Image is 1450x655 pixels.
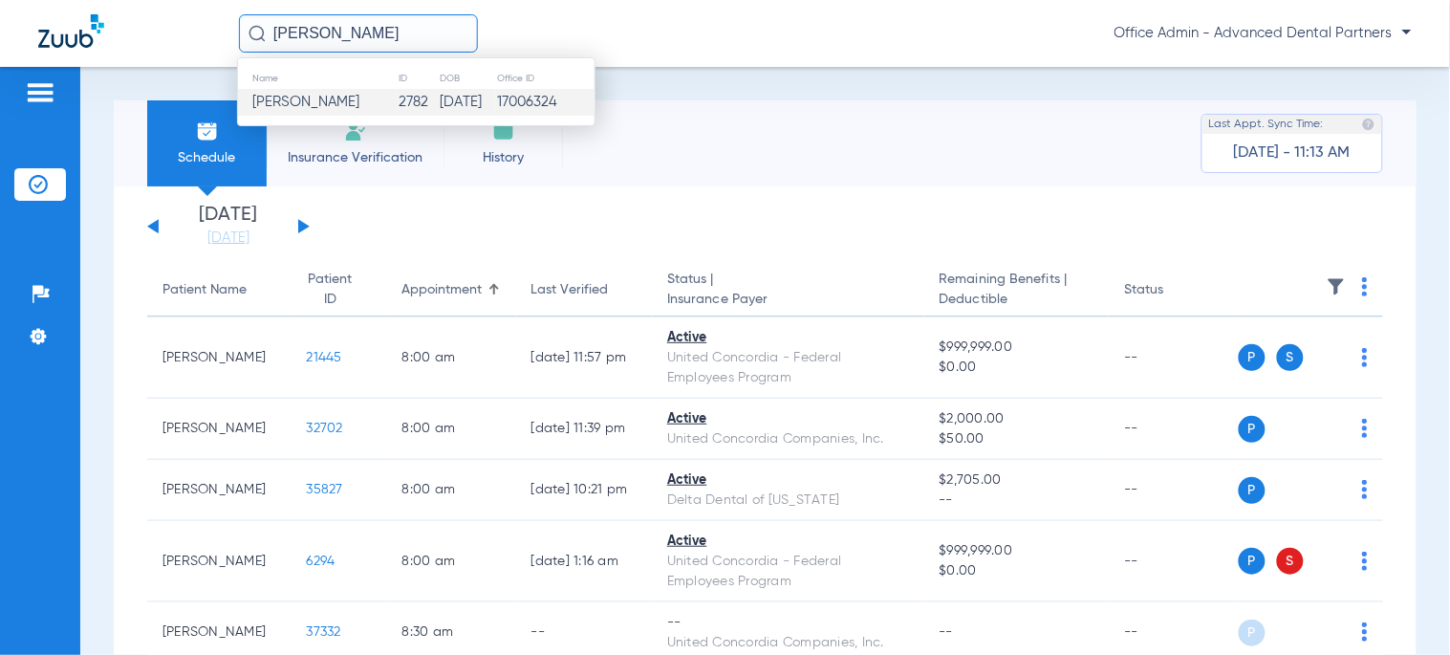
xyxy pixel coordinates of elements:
[25,81,55,104] img: hamburger-icon
[1109,317,1238,399] td: --
[496,89,595,116] td: 17006324
[940,625,954,639] span: --
[531,280,609,300] div: Last Verified
[307,555,335,568] span: 6294
[1239,416,1266,443] span: P
[38,14,104,48] img: Zuub Logo
[940,290,1094,310] span: Deductible
[344,120,367,142] img: Manual Insurance Verification
[387,521,516,602] td: 8:00 AM
[516,521,652,602] td: [DATE] 1:16 AM
[307,483,343,496] span: 35827
[1362,348,1368,367] img: group-dot-blue.svg
[667,470,908,491] div: Active
[1362,480,1368,499] img: group-dot-blue.svg
[1239,344,1266,371] span: P
[667,348,908,388] div: United Concordia - Federal Employees Program
[458,148,549,167] span: History
[402,280,483,300] div: Appointment
[249,25,266,42] img: Search Icon
[252,95,359,109] span: [PERSON_NAME]
[940,561,1094,581] span: $0.00
[238,68,398,89] th: Name
[387,399,516,460] td: 8:00 AM
[162,148,252,167] span: Schedule
[1109,460,1238,521] td: --
[1239,477,1266,504] span: P
[667,552,908,592] div: United Concordia - Federal Employees Program
[940,409,1094,429] span: $2,000.00
[398,89,439,116] td: 2782
[402,280,501,300] div: Appointment
[516,317,652,399] td: [DATE] 11:57 PM
[667,290,908,310] span: Insurance Payer
[1109,264,1238,317] th: Status
[1277,548,1304,575] span: S
[667,491,908,511] div: Delta Dental of [US_STATE]
[1109,399,1238,460] td: --
[387,317,516,399] td: 8:00 AM
[1234,143,1351,163] span: [DATE] - 11:13 AM
[1277,344,1304,371] span: S
[307,625,341,639] span: 37332
[940,470,1094,491] span: $2,705.00
[398,68,439,89] th: ID
[281,148,429,167] span: Insurance Verification
[171,206,286,248] li: [DATE]
[940,491,1094,511] span: --
[439,89,496,116] td: [DATE]
[940,358,1094,378] span: $0.00
[1109,521,1238,602] td: --
[940,338,1094,358] span: $999,999.00
[492,120,515,142] img: History
[1209,115,1324,134] span: Last Appt. Sync Time:
[196,120,219,142] img: Schedule
[147,460,292,521] td: [PERSON_NAME]
[667,633,908,653] div: United Concordia Companies, Inc.
[1239,620,1266,646] span: P
[516,460,652,521] td: [DATE] 10:21 PM
[307,422,343,435] span: 32702
[147,521,292,602] td: [PERSON_NAME]
[1362,419,1368,438] img: group-dot-blue.svg
[924,264,1110,317] th: Remaining Benefits |
[667,328,908,348] div: Active
[667,532,908,552] div: Active
[1327,277,1346,296] img: filter.svg
[307,270,355,310] div: Patient ID
[496,68,595,89] th: Office ID
[667,613,908,633] div: --
[307,351,342,364] span: 21445
[307,270,372,310] div: Patient ID
[1354,563,1450,655] iframe: Chat Widget
[667,409,908,429] div: Active
[667,429,908,449] div: United Concordia Companies, Inc.
[387,460,516,521] td: 8:00 AM
[171,229,286,248] a: [DATE]
[940,541,1094,561] span: $999,999.00
[1239,548,1266,575] span: P
[147,317,292,399] td: [PERSON_NAME]
[1362,552,1368,571] img: group-dot-blue.svg
[652,264,923,317] th: Status |
[1115,24,1412,43] span: Office Admin - Advanced Dental Partners
[516,399,652,460] td: [DATE] 11:39 PM
[531,280,637,300] div: Last Verified
[1362,118,1375,131] img: last sync help info
[439,68,496,89] th: DOB
[162,280,247,300] div: Patient Name
[162,280,276,300] div: Patient Name
[940,429,1094,449] span: $50.00
[239,14,478,53] input: Search for patients
[147,399,292,460] td: [PERSON_NAME]
[1362,277,1368,296] img: group-dot-blue.svg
